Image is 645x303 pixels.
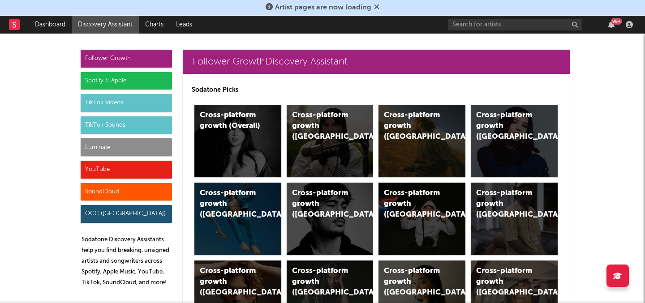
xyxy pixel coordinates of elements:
[200,110,261,132] div: Cross-platform growth (Overall)
[292,266,353,298] div: Cross-platform growth ([GEOGRAPHIC_DATA])
[139,16,170,34] a: Charts
[287,183,374,255] a: Cross-platform growth ([GEOGRAPHIC_DATA])
[72,16,139,34] a: Discovery Assistant
[275,4,371,11] span: Artist pages are now loading
[81,50,172,68] div: Follower Growth
[81,72,172,90] div: Spotify & Apple
[384,110,445,142] div: Cross-platform growth ([GEOGRAPHIC_DATA])
[476,188,537,220] div: Cross-platform growth ([GEOGRAPHIC_DATA])
[81,161,172,179] div: YouTube
[378,183,465,255] a: Cross-platform growth ([GEOGRAPHIC_DATA]/GSA)
[194,105,281,177] a: Cross-platform growth (Overall)
[194,183,281,255] a: Cross-platform growth ([GEOGRAPHIC_DATA])
[200,188,261,220] div: Cross-platform growth ([GEOGRAPHIC_DATA])
[81,116,172,134] div: TikTok Sounds
[29,16,72,34] a: Dashboard
[192,85,561,95] p: Sodatone Picks
[476,266,537,298] div: Cross-platform growth ([GEOGRAPHIC_DATA])
[378,105,465,177] a: Cross-platform growth ([GEOGRAPHIC_DATA])
[183,50,570,74] a: Follower GrowthDiscovery Assistant
[384,266,445,298] div: Cross-platform growth ([GEOGRAPHIC_DATA])
[81,183,172,201] div: SoundCloud
[82,235,172,288] p: Sodatone Discovery Assistants help you find breaking, unsigned artists and songwriters across Spo...
[287,105,374,177] a: Cross-platform growth ([GEOGRAPHIC_DATA])
[200,266,261,298] div: Cross-platform growth ([GEOGRAPHIC_DATA])
[384,188,445,220] div: Cross-platform growth ([GEOGRAPHIC_DATA]/GSA)
[292,188,353,220] div: Cross-platform growth ([GEOGRAPHIC_DATA])
[292,110,353,142] div: Cross-platform growth ([GEOGRAPHIC_DATA])
[608,21,615,28] button: 99+
[81,138,172,156] div: Luminate
[170,16,198,34] a: Leads
[476,110,537,142] div: Cross-platform growth ([GEOGRAPHIC_DATA])
[471,183,558,255] a: Cross-platform growth ([GEOGRAPHIC_DATA])
[81,205,172,223] div: OCC ([GEOGRAPHIC_DATA])
[374,4,379,11] span: Dismiss
[448,19,582,30] input: Search for artists
[611,18,622,25] div: 99 +
[471,105,558,177] a: Cross-platform growth ([GEOGRAPHIC_DATA])
[81,94,172,112] div: TikTok Videos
